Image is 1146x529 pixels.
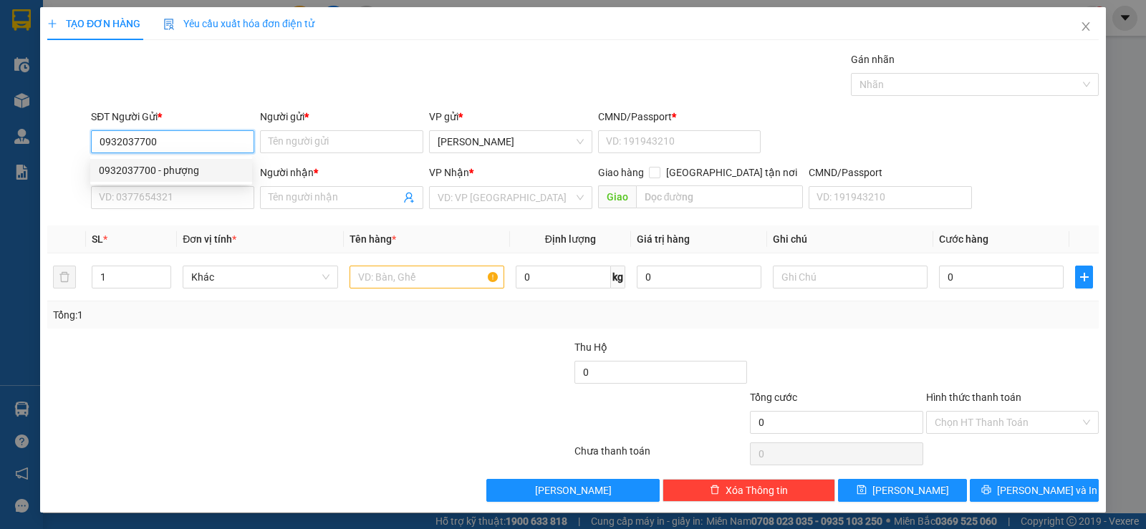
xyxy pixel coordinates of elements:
span: user-add [403,192,415,203]
img: logo.jpg [155,18,190,52]
span: Tên hàng [350,233,396,245]
b: Trà Lan Viên - Gửi khách hàng [88,21,142,162]
b: [DOMAIN_NAME] [120,54,197,66]
input: VD: Bàn, Ghế [350,266,504,288]
span: Yêu cầu xuất hóa đơn điện tử [163,18,314,29]
span: Phan Rang [438,131,584,152]
div: VP gửi [429,109,592,125]
span: printer [981,485,991,496]
b: Trà Lan Viên [18,92,52,160]
div: 0932037700 - phượng [90,159,252,182]
label: Hình thức thanh toán [926,392,1021,403]
span: delete [710,485,720,496]
span: Cước hàng [939,233,988,245]
span: Giá trị hàng [637,233,690,245]
div: Chưa thanh toán [573,443,748,468]
button: deleteXóa Thông tin [663,479,835,502]
span: [PERSON_NAME] [535,482,612,498]
button: delete [53,266,76,288]
button: save[PERSON_NAME] [838,479,967,502]
span: TẠO ĐƠN HÀNG [47,18,140,29]
button: plus [1075,266,1093,288]
div: 0932037700 - phượng [99,162,244,178]
div: CMND/Passport [598,109,761,125]
div: Người nhận [260,165,423,180]
span: VP Nhận [429,167,469,178]
button: [PERSON_NAME] [486,479,659,502]
span: [GEOGRAPHIC_DATA] tận nơi [660,165,803,180]
button: printer[PERSON_NAME] và In [970,479,1099,502]
span: SL [92,233,103,245]
span: [PERSON_NAME] và In [997,482,1097,498]
div: Tổng: 1 [53,307,443,323]
span: Giao [598,185,636,208]
span: plus [1076,271,1092,283]
span: close [1080,21,1092,32]
span: [PERSON_NAME] [872,482,949,498]
span: Thu Hộ [574,341,607,353]
label: Gán nhãn [851,54,895,65]
input: 0 [637,266,761,288]
span: Đơn vị tính [183,233,236,245]
span: Xóa Thông tin [726,482,788,498]
div: SĐT Người Gửi [91,109,254,125]
span: Giao hàng [598,167,644,178]
span: save [857,485,867,496]
input: Dọc đường [636,185,804,208]
span: Khác [191,266,329,288]
button: Close [1066,7,1106,47]
th: Ghi chú [767,225,933,253]
span: Định lượng [545,233,596,245]
span: kg [611,266,625,288]
input: Ghi Chú [773,266,928,288]
img: icon [163,19,175,30]
span: Tổng cước [750,392,797,403]
li: (c) 2017 [120,68,197,86]
span: plus [47,19,57,29]
div: Người gửi [260,109,423,125]
div: CMND/Passport [809,165,972,180]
